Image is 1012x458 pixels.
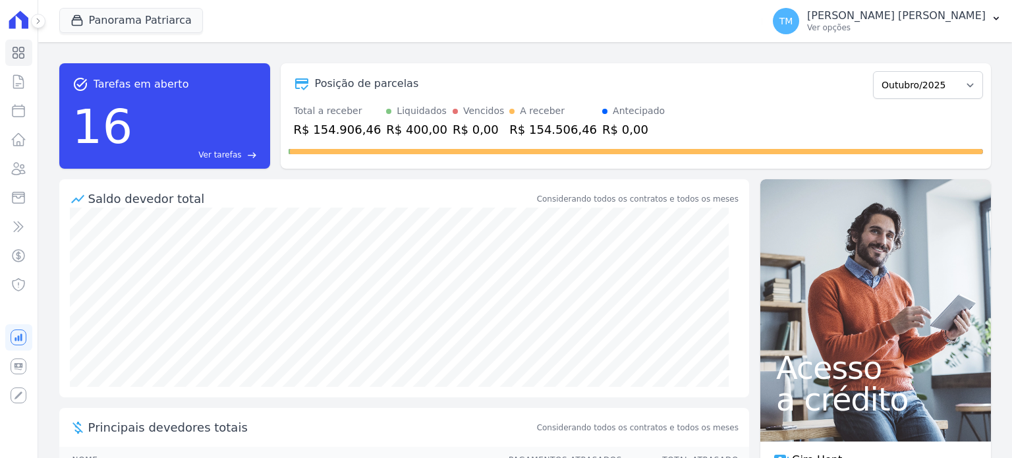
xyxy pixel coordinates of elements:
div: R$ 400,00 [386,121,447,138]
span: a crédito [776,384,975,415]
span: Acesso [776,352,975,384]
button: Panorama Patriarca [59,8,203,33]
div: R$ 0,00 [453,121,504,138]
div: Antecipado [613,104,665,118]
p: [PERSON_NAME] [PERSON_NAME] [807,9,986,22]
div: Considerando todos os contratos e todos os meses [537,193,739,205]
div: Posição de parcelas [315,76,419,92]
div: A receber [520,104,565,118]
span: TM [779,16,793,26]
span: Considerando todos os contratos e todos os meses [537,422,739,434]
span: Ver tarefas [198,149,241,161]
div: Vencidos [463,104,504,118]
div: Total a receber [294,104,381,118]
p: Ver opções [807,22,986,33]
span: Tarefas em aberto [94,76,189,92]
div: Liquidados [397,104,447,118]
div: R$ 154.506,46 [509,121,597,138]
span: Principais devedores totais [88,418,534,436]
div: Saldo devedor total [88,190,534,208]
a: Ver tarefas east [138,149,256,161]
button: TM [PERSON_NAME] [PERSON_NAME] Ver opções [762,3,1012,40]
span: east [247,150,257,160]
div: R$ 0,00 [602,121,665,138]
div: R$ 154.906,46 [294,121,381,138]
div: 16 [72,92,133,161]
span: task_alt [72,76,88,92]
